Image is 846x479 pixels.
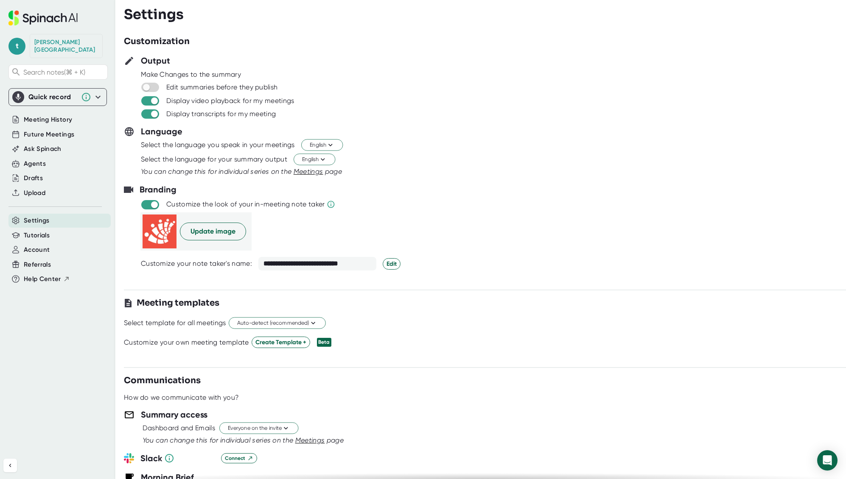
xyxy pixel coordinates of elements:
[140,452,215,465] h3: Slack
[34,39,98,53] div: Todd Ramsburg
[302,156,327,164] span: English
[252,337,310,348] button: Create Template +
[141,259,252,268] div: Customize your note taker's name:
[228,424,290,432] span: Everyone on the invite
[8,38,25,55] span: t
[225,454,253,462] span: Connect
[24,231,50,240] button: Tutorials
[24,274,61,284] span: Help Center
[237,319,317,327] span: Auto-detect (recommended)
[141,167,342,175] i: You can change this for individual series on the page
[12,89,103,106] div: Quick record
[166,83,277,92] div: Edit summaries before they publish
[124,35,190,48] h3: Customization
[124,338,249,347] div: Customize your own meeting template
[294,167,323,177] button: Meetings
[229,317,326,329] button: Auto-detect (recommended)
[24,144,62,154] button: Ask Spinach
[24,188,45,198] button: Upload
[219,423,298,434] button: Everyone on the invite
[295,436,325,444] span: Meetings
[24,260,51,270] button: Referrals
[24,216,50,226] button: Settings
[24,173,43,183] button: Drafts
[143,214,176,248] img: picture
[180,223,246,240] button: Update image
[141,70,846,79] div: Make Changes to the summary
[190,226,235,237] span: Update image
[141,125,182,138] h3: Language
[166,200,325,209] div: Customize the look of your in-meeting note taker
[28,93,77,101] div: Quick record
[143,424,215,432] div: Dashboard and Emails
[221,453,257,463] button: Connect
[387,259,397,268] span: Edit
[124,393,239,402] div: How do we communicate with you?
[166,97,294,105] div: Display video playback for my meetings
[124,319,226,327] div: Select template for all meetings
[301,139,343,151] button: English
[294,167,323,175] span: Meetings
[141,141,295,149] div: Select the language you speak in your meetings
[255,338,306,347] span: Create Template +
[817,450,838,471] div: Open Intercom Messenger
[143,436,344,444] i: You can change this for individual series on the page
[24,159,46,169] button: Agents
[140,183,176,196] h3: Branding
[141,155,287,164] div: Select the language for your summary output
[295,435,325,446] button: Meetings
[166,110,276,118] div: Display transcripts for my meeting
[24,130,74,139] button: Future Meetings
[383,258,401,270] button: Edit
[310,141,334,149] span: English
[317,338,331,347] div: Beta
[24,245,50,255] button: Account
[294,154,335,165] button: English
[24,115,72,125] button: Meeting History
[141,408,207,421] h3: Summary access
[137,297,219,309] h3: Meeting templates
[141,54,170,67] h3: Output
[24,274,70,284] button: Help Center
[124,374,201,387] h3: Communications
[3,459,17,472] button: Collapse sidebar
[23,68,105,76] span: Search notes (⌘ + K)
[124,6,184,22] h3: Settings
